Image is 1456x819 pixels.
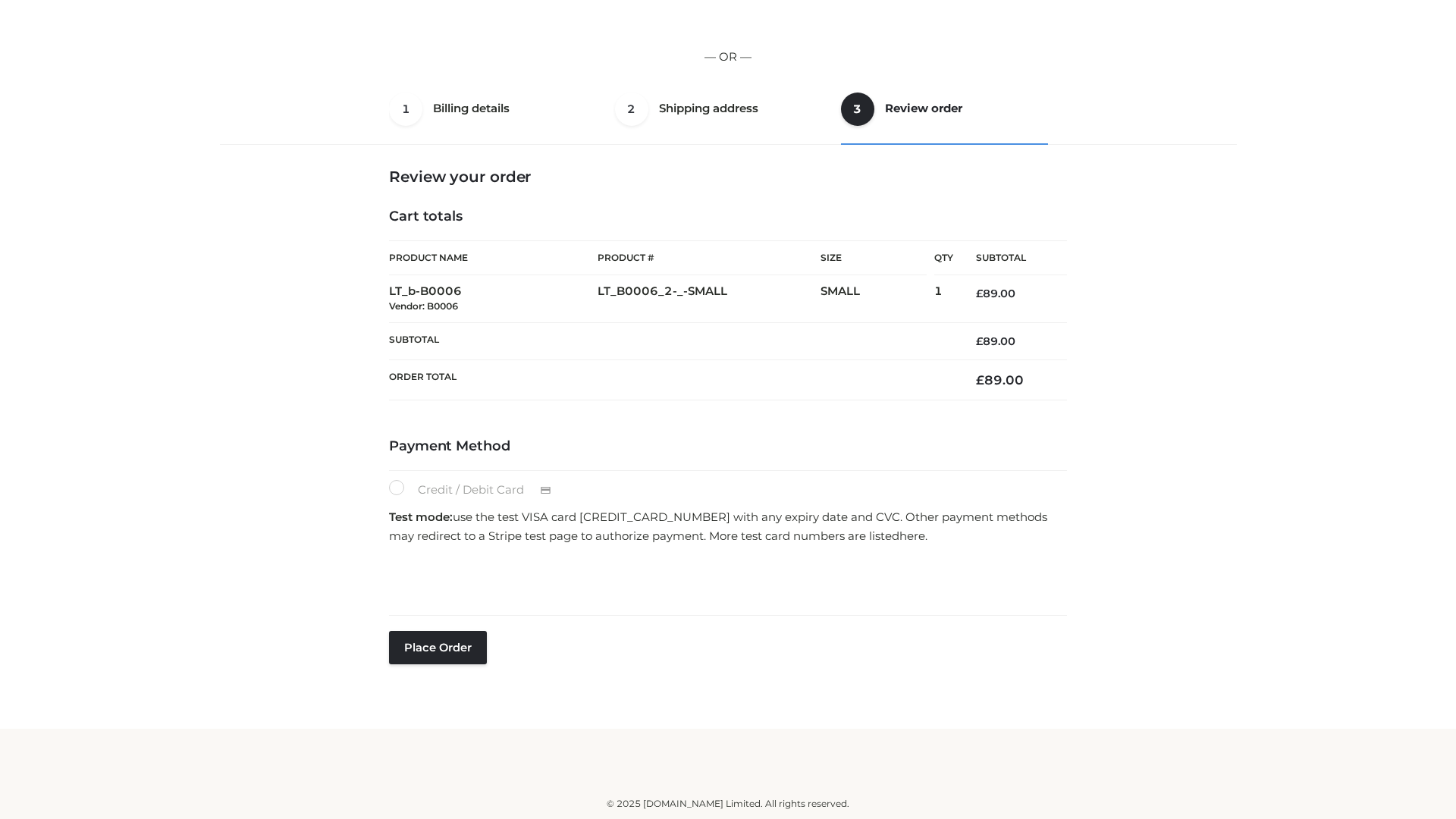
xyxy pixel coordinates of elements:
th: Product # [598,240,821,275]
span: £ [976,287,983,300]
th: Order Total [389,360,953,400]
th: Subtotal [953,241,1067,275]
h4: Payment Method [389,438,1067,455]
button: Place order [389,631,487,664]
td: LT_b-B0006 [389,275,598,323]
td: SMALL [821,275,934,323]
th: Subtotal [389,322,953,359]
span: £ [976,334,983,348]
img: Credit / Debit Card [532,482,560,500]
p: — OR — [225,47,1231,67]
iframe: Secure payment input frame [386,551,1064,606]
label: Credit / Debit Card [389,480,567,500]
th: Size [821,241,927,275]
h3: Review your order [389,168,1067,186]
bdi: 89.00 [976,287,1015,300]
strong: Test mode: [389,510,453,524]
small: Vendor: B0006 [389,300,458,312]
span: £ [976,372,984,388]
p: use the test VISA card [CREDIT_CARD_NUMBER] with any expiry date and CVC. Other payment methods m... [389,507,1067,546]
a: here [899,529,925,543]
td: LT_B0006_2-_-SMALL [598,275,821,323]
bdi: 89.00 [976,334,1015,348]
th: Qty [934,240,953,275]
td: 1 [934,275,953,323]
div: © 2025 [DOMAIN_NAME] Limited. All rights reserved. [225,796,1231,811]
th: Product Name [389,240,598,275]
h4: Cart totals [389,209,1067,225]
bdi: 89.00 [976,372,1024,388]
